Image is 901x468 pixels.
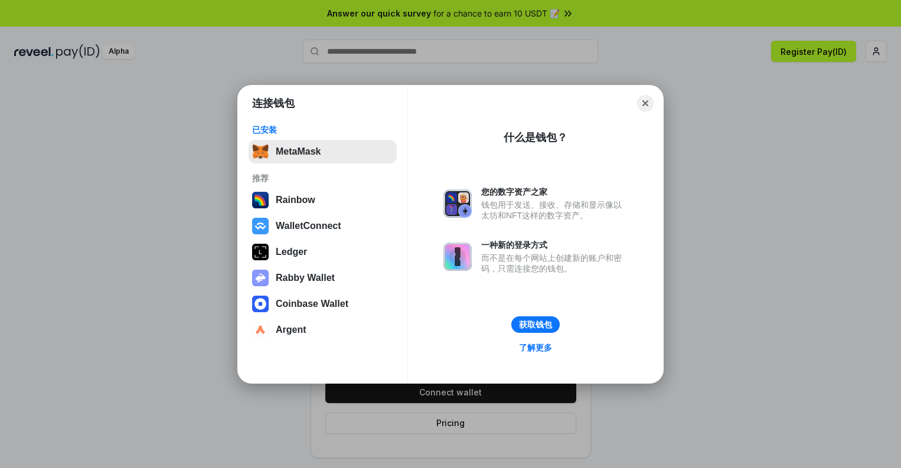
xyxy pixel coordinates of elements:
button: 获取钱包 [511,316,560,333]
img: svg+xml,%3Csvg%20width%3D%2228%22%20height%3D%2228%22%20viewBox%3D%220%200%2028%2028%22%20fill%3D... [252,296,269,312]
div: Rainbow [276,195,315,205]
button: Argent [249,318,397,342]
div: Ledger [276,247,307,257]
div: 钱包用于发送、接收、存储和显示像以太坊和NFT这样的数字资产。 [481,199,628,221]
button: MetaMask [249,140,397,163]
img: svg+xml,%3Csvg%20width%3D%22120%22%20height%3D%22120%22%20viewBox%3D%220%200%20120%20120%22%20fil... [252,192,269,208]
div: Rabby Wallet [276,273,335,283]
img: svg+xml,%3Csvg%20xmlns%3D%22http%3A%2F%2Fwww.w3.org%2F2000%2Fsvg%22%20fill%3D%22none%22%20viewBox... [443,243,472,271]
img: svg+xml,%3Csvg%20xmlns%3D%22http%3A%2F%2Fwww.w3.org%2F2000%2Fsvg%22%20fill%3D%22none%22%20viewBox... [252,270,269,286]
img: svg+xml,%3Csvg%20width%3D%2228%22%20height%3D%2228%22%20viewBox%3D%220%200%2028%2028%22%20fill%3D... [252,218,269,234]
button: Rainbow [249,188,397,212]
div: WalletConnect [276,221,341,231]
div: 一种新的登录方式 [481,240,628,250]
div: 获取钱包 [519,319,552,330]
div: 推荐 [252,173,393,184]
div: 什么是钱包？ [504,130,567,145]
div: 您的数字资产之家 [481,186,628,197]
div: 已安装 [252,125,393,135]
img: svg+xml,%3Csvg%20width%3D%2228%22%20height%3D%2228%22%20viewBox%3D%220%200%2028%2028%22%20fill%3D... [252,322,269,338]
button: Ledger [249,240,397,264]
button: WalletConnect [249,214,397,238]
h1: 连接钱包 [252,96,295,110]
img: svg+xml,%3Csvg%20xmlns%3D%22http%3A%2F%2Fwww.w3.org%2F2000%2Fsvg%22%20width%3D%2228%22%20height%3... [252,244,269,260]
img: svg+xml,%3Csvg%20xmlns%3D%22http%3A%2F%2Fwww.w3.org%2F2000%2Fsvg%22%20fill%3D%22none%22%20viewBox... [443,189,472,218]
div: Coinbase Wallet [276,299,348,309]
div: MetaMask [276,146,321,157]
div: 了解更多 [519,342,552,353]
button: Rabby Wallet [249,266,397,290]
div: 而不是在每个网站上创建新的账户和密码，只需连接您的钱包。 [481,253,628,274]
div: Argent [276,325,306,335]
a: 了解更多 [512,340,559,355]
button: Coinbase Wallet [249,292,397,316]
img: svg+xml,%3Csvg%20fill%3D%22none%22%20height%3D%2233%22%20viewBox%3D%220%200%2035%2033%22%20width%... [252,143,269,160]
button: Close [637,95,654,112]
